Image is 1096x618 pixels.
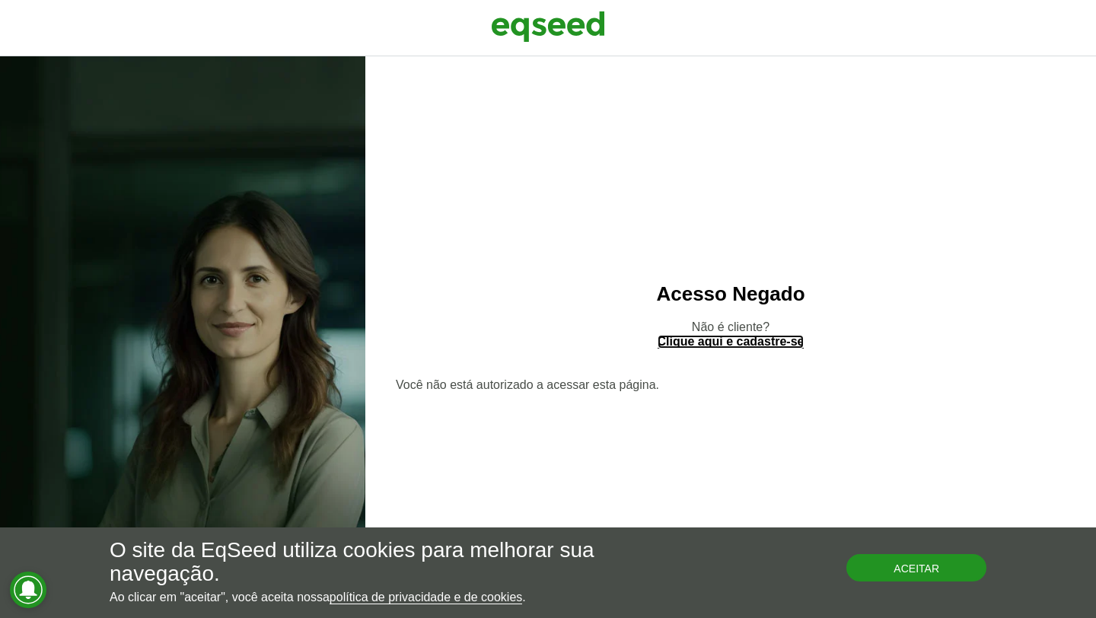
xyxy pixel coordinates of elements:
h2: Acesso Negado [396,283,1066,305]
section: Você não está autorizado a acessar esta página. [396,379,1066,391]
p: Ao clicar em "aceitar", você aceita nossa . [110,590,636,604]
img: EqSeed Logo [491,8,605,46]
a: política de privacidade e de cookies [330,591,523,604]
p: Não é cliente? [396,320,1066,349]
h5: O site da EqSeed utiliza cookies para melhorar sua navegação. [110,539,636,586]
a: Clique aqui e cadastre-se [658,336,804,349]
button: Aceitar [846,554,986,581]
